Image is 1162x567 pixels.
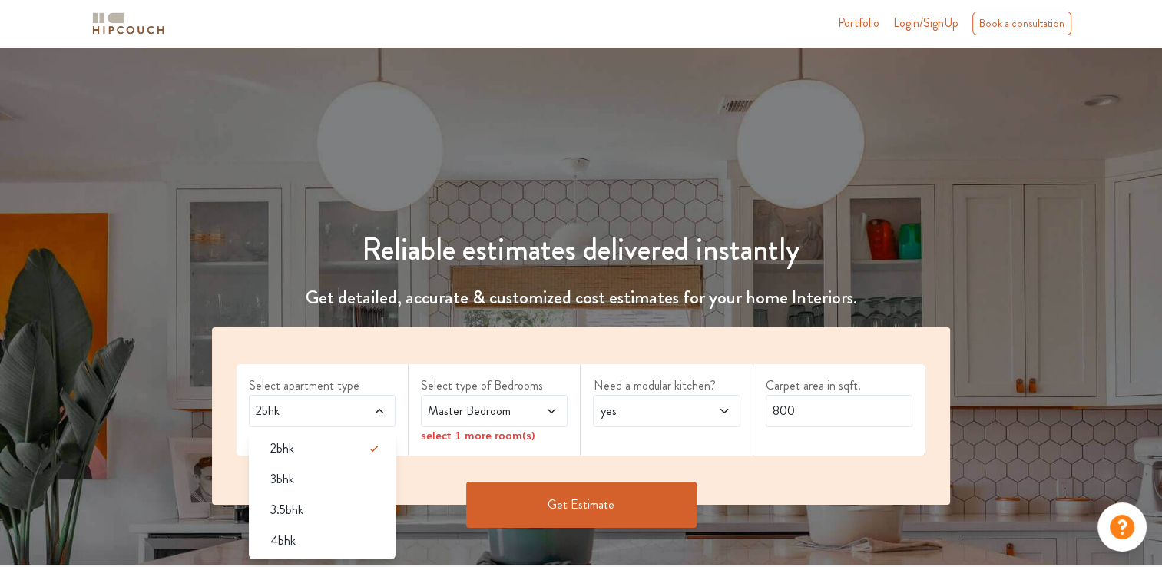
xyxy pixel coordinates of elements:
[270,439,294,458] span: 2bhk
[270,532,296,550] span: 4bhk
[766,376,912,395] label: Carpet area in sqft.
[203,231,959,268] h1: Reliable estimates delivered instantly
[270,501,303,519] span: 3.5bhk
[425,402,525,420] span: Master Bedroom
[421,427,568,443] div: select 1 more room(s)
[893,14,958,31] span: Login/SignUp
[270,470,294,489] span: 3bhk
[838,14,879,32] a: Portfolio
[90,10,167,37] img: logo-horizontal.svg
[249,376,396,395] label: Select apartment type
[253,402,353,420] span: 2bhk
[90,6,167,41] span: logo-horizontal.svg
[972,12,1071,35] div: Book a consultation
[766,395,912,427] input: Enter area sqft
[597,402,697,420] span: yes
[593,376,740,395] label: Need a modular kitchen?
[421,376,568,395] label: Select type of Bedrooms
[466,482,697,528] button: Get Estimate
[203,287,959,309] h4: Get detailed, accurate & customized cost estimates for your home Interiors.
